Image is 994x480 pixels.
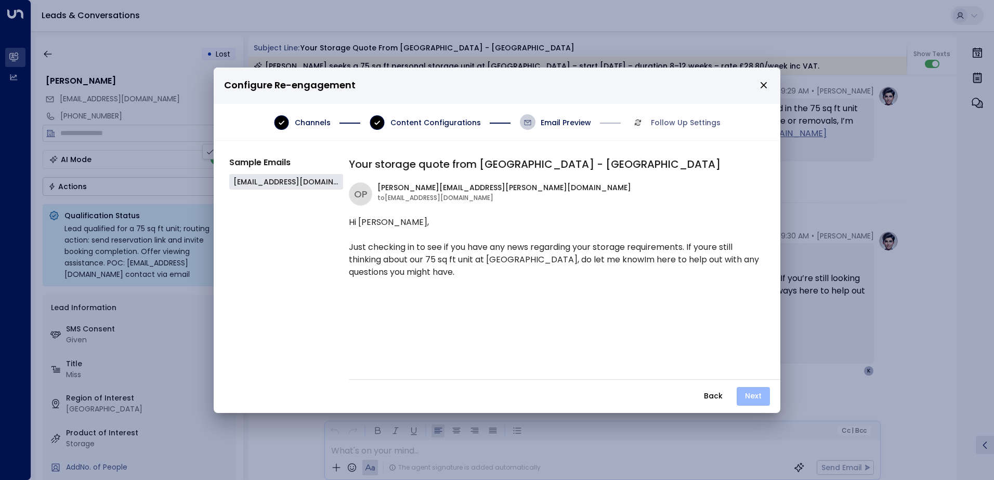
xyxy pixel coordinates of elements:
button: Back [695,387,731,406]
p: Hi [PERSON_NAME], Just checking in to see if you have any news regarding your storage requirement... [349,216,760,278]
h5: [PERSON_NAME][EMAIL_ADDRESS][PERSON_NAME][DOMAIN_NAME] [377,182,631,193]
h2: Your storage quote from [GEOGRAPHIC_DATA] - [GEOGRAPHIC_DATA] [349,156,760,172]
span: Channels [295,117,331,128]
h6: to [EMAIL_ADDRESS][DOMAIN_NAME] [377,193,631,203]
button: Next [737,387,770,406]
span: Content Configurations [390,117,481,128]
button: close [759,81,768,90]
span: Configure Re-engagement [224,78,356,93]
h4: Sample Emails [229,156,349,169]
button: [EMAIL_ADDRESS][DOMAIN_NAME] [229,174,343,190]
div: OP [349,182,372,206]
span: Email Preview [541,117,591,128]
span: Follow Up Settings [651,117,721,128]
